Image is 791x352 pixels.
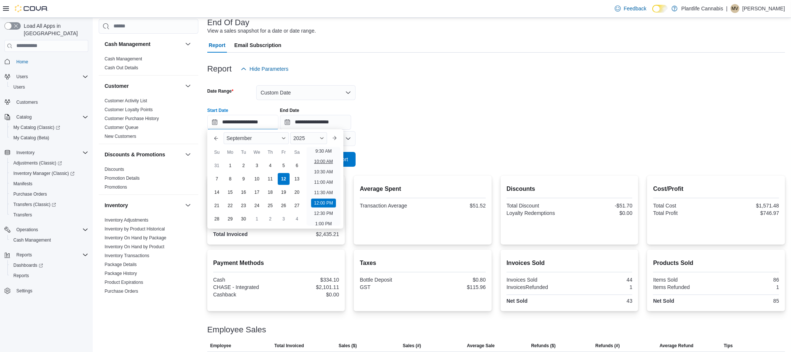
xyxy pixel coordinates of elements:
[105,82,129,89] h3: Customer
[234,38,281,53] span: Email Subscription
[238,62,291,76] button: Hide Parameters
[105,166,124,172] a: Discounts
[291,173,303,185] div: day-13
[10,200,59,209] a: Transfers (Classic)
[105,40,151,47] h3: Cash Management
[13,124,60,130] span: My Catalog (Classic)
[13,286,88,295] span: Settings
[596,343,620,349] span: Refunds (#)
[105,253,149,258] a: Inventory Transactions
[10,123,63,132] a: My Catalog (Classic)
[507,203,568,209] div: Total Discount
[311,157,336,166] li: 10:00 AM
[207,115,279,130] input: Press the down key to enter a popover containing a calendar. Press the escape key to close the po...
[7,158,91,168] a: Adjustments (Classic)
[105,115,159,121] span: Customer Purchase History
[311,178,336,187] li: 11:00 AM
[211,213,223,225] div: day-28
[99,215,198,316] div: Inventory
[13,148,37,157] button: Inventory
[571,203,633,209] div: -$51.70
[10,159,65,167] a: Adjustments (Classic)
[10,179,88,188] span: Manifests
[238,160,250,172] div: day-2
[210,159,304,226] div: September, 2025
[224,200,236,212] div: day-22
[16,252,32,258] span: Reports
[16,288,32,294] span: Settings
[360,259,486,268] h2: Taxes
[360,284,421,290] div: GST
[7,179,91,189] button: Manifests
[210,132,222,144] button: Previous Month
[732,4,738,13] span: MV
[264,200,276,212] div: day-25
[507,298,528,304] strong: Net Sold
[307,147,340,226] ul: Time
[105,150,182,158] button: Discounts & Promotions
[718,284,779,290] div: 1
[13,250,35,259] button: Reports
[291,200,303,212] div: day-27
[291,213,303,225] div: day-4
[105,288,138,293] a: Purchase Orders
[105,217,148,222] a: Inventory Adjustments
[256,85,356,100] button: Custom Date
[13,237,51,243] span: Cash Management
[329,132,340,144] button: Next month
[311,188,336,197] li: 11:30 AM
[105,270,137,276] a: Package History
[211,186,223,198] div: day-14
[105,201,128,209] h3: Inventory
[207,88,234,94] label: Date Range
[1,97,91,107] button: Customers
[10,190,88,199] span: Purchase Orders
[99,96,198,143] div: Customer
[653,259,779,268] h2: Products Sold
[13,225,88,234] span: Operations
[360,185,486,193] h2: Average Spent
[15,5,48,12] img: Cova
[264,146,276,158] div: Th
[311,209,336,218] li: 12:30 PM
[13,97,88,107] span: Customers
[210,343,231,349] span: Employee
[213,231,248,237] strong: Total Invoiced
[10,261,88,270] span: Dashboards
[105,64,138,70] span: Cash Out Details
[10,236,54,245] a: Cash Management
[13,57,31,66] a: Home
[209,38,225,53] span: Report
[10,169,88,178] span: Inventory Manager (Classic)
[1,147,91,158] button: Inventory
[184,200,192,209] button: Inventory
[7,260,91,270] a: Dashboards
[571,277,633,283] div: 44
[278,160,290,172] div: day-5
[360,203,421,209] div: Transaction Average
[7,210,91,220] button: Transfers
[290,132,327,144] div: Button. Open the year selector. 2025 is currently selected.
[224,173,236,185] div: day-8
[278,277,339,283] div: $334.10
[1,72,91,82] button: Users
[10,271,88,280] span: Reports
[280,115,351,130] input: Press the down key to open a popover containing a calendar.
[13,286,35,295] a: Settings
[105,297,121,303] span: Reorder
[507,259,633,268] h2: Invoices Sold
[660,343,694,349] span: Average Refund
[10,200,88,209] span: Transfers (Classic)
[278,186,290,198] div: day-19
[10,261,46,270] a: Dashboards
[105,270,137,276] span: Package History
[10,271,32,280] a: Reports
[1,112,91,122] button: Catalog
[718,203,779,209] div: $1,571.48
[1,285,91,296] button: Settings
[10,83,28,92] a: Users
[184,150,192,159] button: Discounts & Promotions
[238,146,250,158] div: Tu
[652,5,668,13] input: Dark Mode
[10,210,35,219] a: Transfers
